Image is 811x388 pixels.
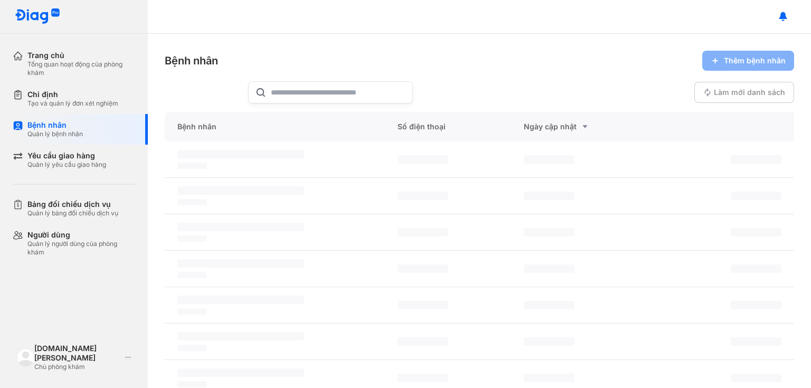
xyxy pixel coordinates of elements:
[177,308,207,315] span: ‌
[524,301,574,309] span: ‌
[177,150,304,158] span: ‌
[27,99,118,108] div: Tạo và quản lý đơn xét nghiệm
[15,8,60,25] img: logo
[702,51,794,71] button: Thêm bệnh nhân
[177,223,304,231] span: ‌
[165,53,218,68] div: Bệnh nhân
[524,374,574,382] span: ‌
[398,264,448,273] span: ‌
[714,88,785,97] span: Làm mới danh sách
[165,112,385,141] div: Bệnh nhân
[731,155,781,164] span: ‌
[731,374,781,382] span: ‌
[27,240,135,257] div: Quản lý người dùng của phòng khám
[524,120,624,133] div: Ngày cập nhật
[177,345,207,351] span: ‌
[398,301,448,309] span: ‌
[27,90,118,99] div: Chỉ định
[524,192,574,200] span: ‌
[398,337,448,346] span: ‌
[17,348,34,366] img: logo
[27,200,118,209] div: Bảng đối chiếu dịch vụ
[27,151,106,160] div: Yêu cầu giao hàng
[177,368,304,377] span: ‌
[177,163,207,169] span: ‌
[731,192,781,200] span: ‌
[398,155,448,164] span: ‌
[27,60,135,77] div: Tổng quan hoạt động của phòng khám
[177,235,207,242] span: ‌
[385,112,511,141] div: Số điện thoại
[724,56,786,65] span: Thêm bệnh nhân
[177,186,304,195] span: ‌
[731,228,781,236] span: ‌
[177,272,207,278] span: ‌
[524,228,574,236] span: ‌
[27,120,83,130] div: Bệnh nhân
[694,82,794,103] button: Làm mới danh sách
[177,199,207,205] span: ‌
[731,264,781,273] span: ‌
[34,344,121,363] div: [DOMAIN_NAME] [PERSON_NAME]
[27,130,83,138] div: Quản lý bệnh nhân
[177,332,304,340] span: ‌
[27,230,135,240] div: Người dùng
[398,192,448,200] span: ‌
[731,301,781,309] span: ‌
[177,296,304,304] span: ‌
[177,381,207,387] span: ‌
[524,337,574,346] span: ‌
[398,228,448,236] span: ‌
[27,51,135,60] div: Trang chủ
[398,374,448,382] span: ‌
[731,337,781,346] span: ‌
[34,363,121,371] div: Chủ phòng khám
[524,264,574,273] span: ‌
[177,259,304,268] span: ‌
[27,209,118,217] div: Quản lý bảng đối chiếu dịch vụ
[27,160,106,169] div: Quản lý yêu cầu giao hàng
[524,155,574,164] span: ‌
